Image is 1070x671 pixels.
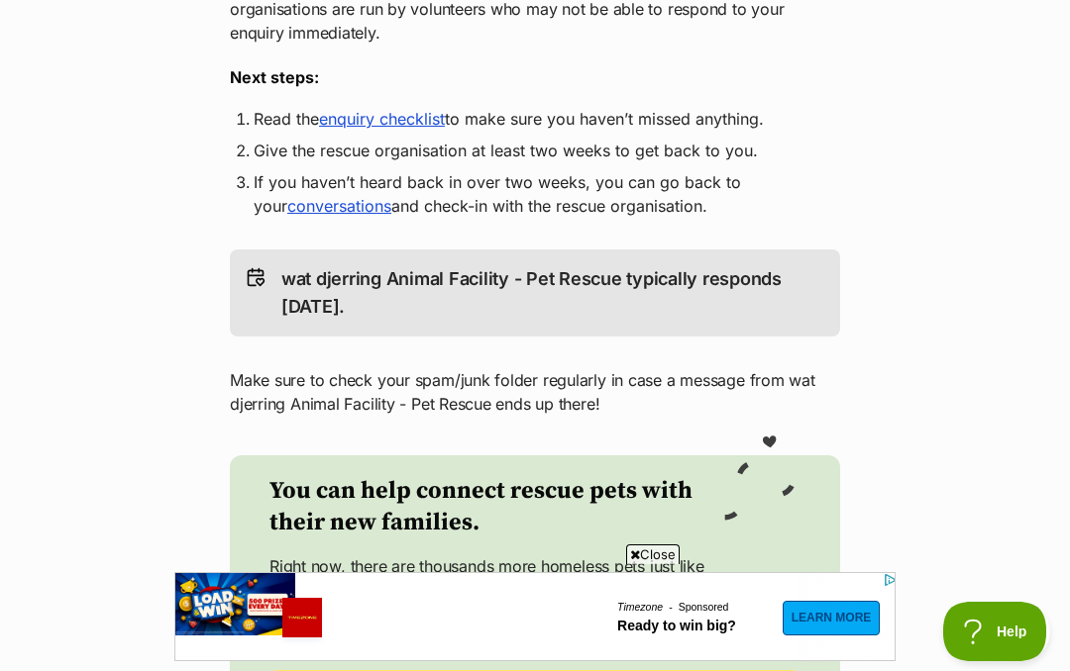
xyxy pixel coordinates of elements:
[230,368,840,416] p: Make sure to check your spam/junk folder regularly in case a message from wat djerring Animal Fac...
[626,544,680,564] span: Close
[269,475,721,538] h2: You can help connect rescue pets with their new families.
[287,196,391,216] a: conversations
[608,29,706,63] a: Learn More
[319,109,445,129] a: enquiry checklist
[254,139,816,162] li: Give the rescue organisation at least two weeks to get back to you.
[443,29,488,42] a: Timezone
[269,554,801,649] p: Right now, there are thousands more homeless pets just like [PERSON_NAME] looking for love. And a...
[443,46,562,62] a: Ready to win big?
[281,265,824,321] p: wat djerring Animal Facility - Pet Rescue typically responds [DATE].
[488,29,554,42] a: Sponsored
[617,38,697,53] span: Learn More
[1,1,722,90] a: image
[254,107,816,131] li: Read the to make sure you haven’t missed anything.
[488,29,554,41] span: Sponsored
[943,602,1050,661] iframe: Help Scout Beacon - Open
[254,170,816,218] li: If you haven’t heard back in over two weeks, you can go back to your and check-in with the rescue...
[230,65,840,89] h3: Next steps:
[174,572,896,661] iframe: Advertisement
